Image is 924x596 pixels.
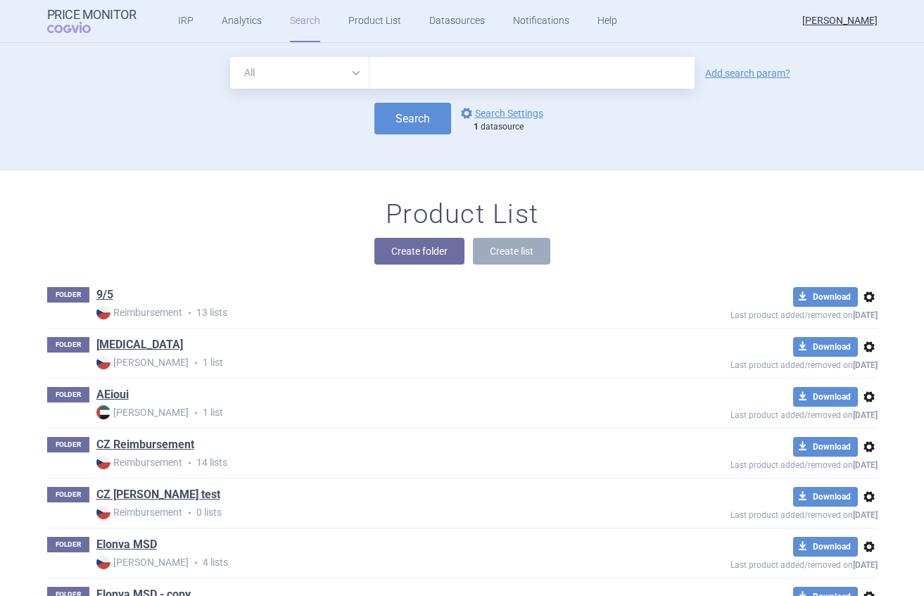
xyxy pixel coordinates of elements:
p: Last product added/removed on [628,357,878,370]
p: FOLDER [47,487,89,502]
i: • [189,356,203,370]
img: CZ [96,505,110,519]
a: Search Settings [458,105,543,122]
strong: Reimbursement [96,455,182,469]
i: • [189,556,203,570]
p: 1 list [96,405,628,420]
strong: Reimbursement [96,505,182,519]
p: 14 lists [96,455,628,470]
button: Download [793,487,858,507]
a: Elonva MSD [96,537,157,552]
strong: Reimbursement [96,305,182,319]
p: Last product added/removed on [628,507,878,520]
i: • [182,456,196,470]
strong: [PERSON_NAME] [96,555,189,569]
p: FOLDER [47,537,89,552]
img: CZ [96,305,110,319]
a: Add search param? [705,68,790,78]
button: Create list [473,238,550,265]
span: COGVIO [47,22,110,33]
p: Last product added/removed on [628,557,878,570]
strong: [DATE] [853,460,878,470]
p: 13 lists [96,305,628,320]
strong: [PERSON_NAME] [96,355,189,369]
button: Download [793,337,858,357]
i: • [189,406,203,420]
a: CZ Reimbursement [96,437,194,452]
strong: [DATE] [853,510,878,520]
button: Download [793,387,858,407]
h1: AEioui [96,387,129,405]
p: Last product added/removed on [628,457,878,470]
p: FOLDER [47,287,89,303]
h1: CZ reim test [96,487,220,505]
button: Download [793,437,858,457]
p: 1 list [96,355,628,370]
img: CZ [96,355,110,369]
div: datasource [474,122,550,133]
i: • [182,506,196,520]
strong: [PERSON_NAME] [96,405,189,419]
a: AEioui [96,387,129,402]
button: Download [793,287,858,307]
p: 4 lists [96,555,628,570]
strong: Price Monitor [47,8,137,22]
h1: Product List [386,198,539,231]
p: Last product added/removed on [628,407,878,420]
button: Download [793,537,858,557]
strong: [DATE] [853,360,878,370]
strong: [DATE] [853,310,878,320]
img: AE [96,405,110,419]
h1: CZ Reimbursement [96,437,194,455]
p: 0 lists [96,505,628,520]
a: Price MonitorCOGVIO [47,8,137,34]
h1: 9/5 [96,287,113,305]
strong: [DATE] [853,410,878,420]
h1: Elonva MSD [96,537,157,555]
a: 9/5 [96,287,113,303]
button: Create folder [374,238,464,265]
img: CZ [96,555,110,569]
p: Last product added/removed on [628,307,878,320]
p: FOLDER [47,437,89,452]
a: [MEDICAL_DATA] [96,337,183,353]
p: FOLDER [47,337,89,353]
a: CZ [PERSON_NAME] test [96,487,220,502]
i: • [182,306,196,320]
strong: [DATE] [853,560,878,570]
h1: ADASUVE [96,337,183,355]
img: CZ [96,455,110,469]
p: FOLDER [47,387,89,402]
button: Search [374,103,451,134]
strong: 1 [474,122,479,132]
